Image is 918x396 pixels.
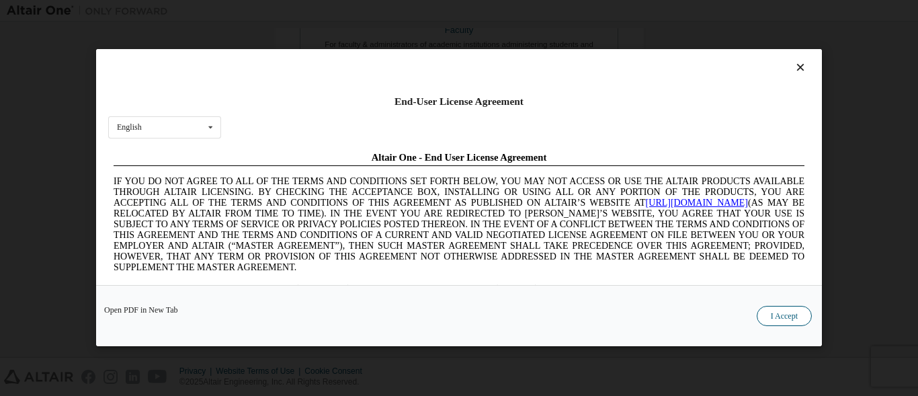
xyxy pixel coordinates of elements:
a: [URL][DOMAIN_NAME] [538,51,640,61]
span: IF YOU DO NOT AGREE TO ALL OF THE TERMS AND CONDITIONS SET FORTH BELOW, YOU MAY NOT ACCESS OR USE... [5,30,696,126]
span: Altair One - End User License Agreement [263,5,439,16]
div: English [117,124,142,132]
a: Open PDF in New Tab [104,307,178,315]
div: End-User License Agreement [108,95,810,108]
button: I Accept [757,307,812,327]
span: Lore Ipsumd Sit Ame Cons Adipisc Elitseddo (“Eiusmodte”) in utlabor Etdolo Magnaaliqua Eni. (“Adm... [5,137,696,233]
